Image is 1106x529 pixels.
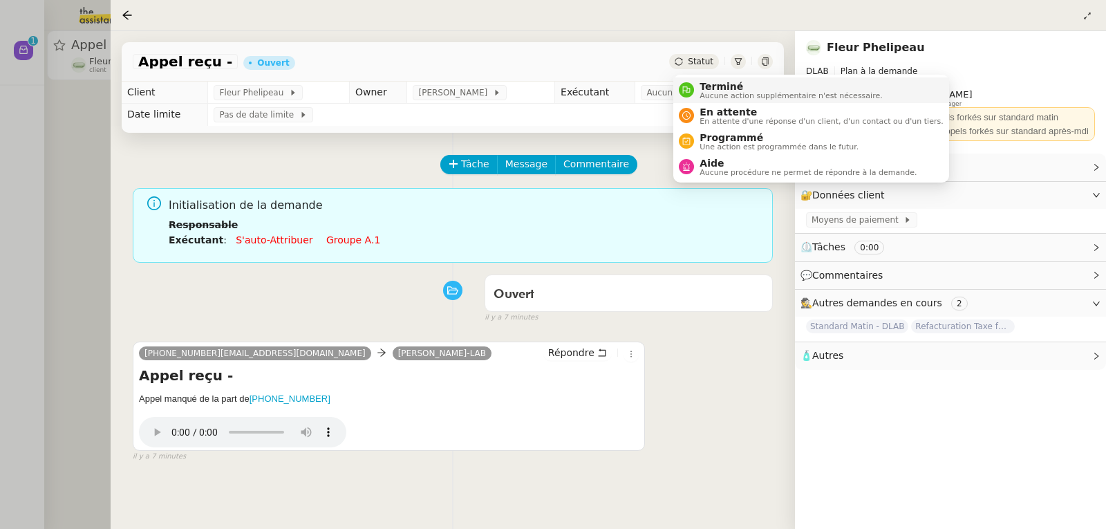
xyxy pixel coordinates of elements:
h4: Appel reçu - [139,366,639,385]
span: Données client [812,189,885,201]
button: Tâche [440,155,498,174]
span: Autres demandes en cours [812,297,942,308]
span: Moyens de paiement [812,213,903,227]
button: Commentaire [555,155,637,174]
h5: Appel manqué de la part de [139,392,639,406]
div: 📞 Standard jusqu'à 13H --> Appels forkés sur standard matin [812,111,1089,124]
div: 🕵️Autres demandes en cours 2 [795,290,1106,317]
span: Refacturation Taxe foncière 2025 [911,319,1015,333]
span: il y a 7 minutes [133,451,186,463]
div: ⏲️Tâches 0:00 [795,234,1106,261]
div: ⚙️Procédures [795,154,1106,180]
span: En attente d'une réponse d'un client, d'un contact ou d'un tiers. [700,118,943,125]
b: Exécutant [169,234,223,245]
nz-tag: 0:00 [854,241,884,254]
span: 💬 [800,270,889,281]
span: Standard Matin - DLAB [806,319,908,333]
div: 💬Commentaires [795,262,1106,289]
a: S'auto-attribuer [236,234,312,245]
td: Exécutant [555,82,635,104]
a: Groupe a.1 [326,234,380,245]
span: Aide [700,158,917,169]
span: Répondre [548,346,594,360]
span: 🕵️ [800,297,973,308]
span: Une action est programmée dans le futur. [700,143,859,151]
button: Message [497,155,556,174]
div: 🔐Données client [795,182,1106,209]
span: Autres [812,350,843,361]
a: [PERSON_NAME]-LAB [393,347,491,360]
a: [PHONE_NUMBER] [250,393,330,404]
span: Appel reçu - [138,55,232,68]
button: Répondre [543,345,612,360]
span: ⏲️ [800,241,896,252]
span: 🔐 [800,187,890,203]
span: Aucun exécutant [646,86,722,100]
span: Aucune procédure ne permet de répondre à la demande. [700,169,917,176]
span: : [223,234,227,245]
span: DLAB [806,66,829,76]
div: 🧴Autres [795,342,1106,369]
div: Ouvert [257,59,289,67]
img: 7f9b6497-4ade-4d5b-ae17-2cbe23708554 [806,40,821,55]
span: Commentaires [812,270,883,281]
span: Terminé [700,81,882,92]
span: Initialisation de la demande [169,196,762,215]
td: Owner [349,82,407,104]
nz-tag: 2 [951,297,968,310]
span: Plan à la demande [841,66,918,76]
span: il y a 7 minutes [485,312,538,324]
span: 🧴 [800,350,843,361]
audio: Your browser does not support the audio element. [139,410,346,447]
div: 📞 Standard à partir de 13H --> Appels forkés sur standard après-mdi [812,124,1089,138]
span: Aucune action supplémentaire n'est nécessaire. [700,92,882,100]
span: Pas de date limite [219,108,299,122]
span: Tâches [812,241,845,252]
span: Statut [688,57,713,66]
span: En attente [700,106,943,118]
td: Date limite [122,104,208,126]
span: Tâche [461,156,489,172]
a: Fleur Phelipeau [827,41,925,54]
span: Programmé [700,132,859,143]
td: Client [122,82,208,104]
span: [PHONE_NUMBER][EMAIL_ADDRESS][DOMAIN_NAME] [144,349,366,358]
b: Responsable [169,219,238,230]
span: [PERSON_NAME] [418,86,492,100]
span: Ouvert [494,288,534,301]
span: Fleur Phelipeau [219,86,288,100]
span: Message [505,156,547,172]
span: Commentaire [563,156,629,172]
